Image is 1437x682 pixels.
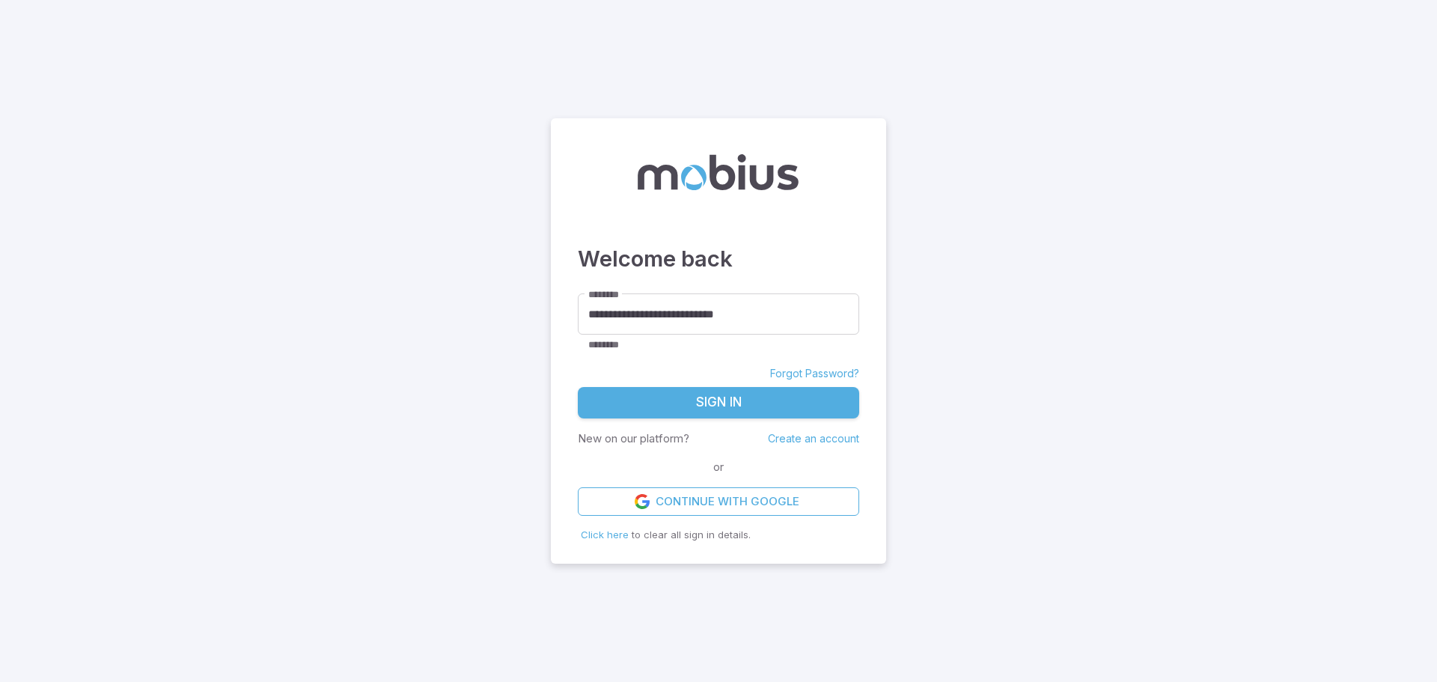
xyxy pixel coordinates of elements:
[578,387,859,418] button: Sign In
[578,430,689,447] p: New on our platform?
[581,529,629,541] span: Click here
[581,528,856,543] p: to clear all sign in details.
[770,366,859,381] a: Forgot Password?
[768,432,859,445] a: Create an account
[578,487,859,516] a: Continue with Google
[710,459,727,475] span: or
[578,243,859,275] h3: Welcome back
